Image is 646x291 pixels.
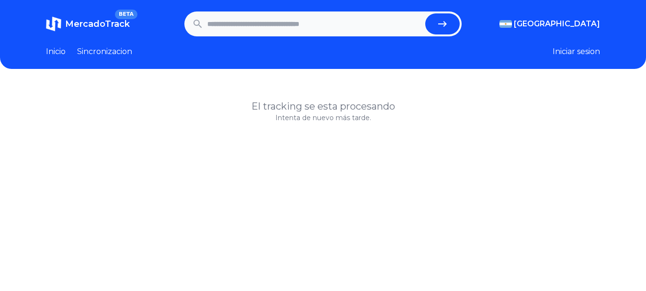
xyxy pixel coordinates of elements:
a: Inicio [46,46,66,57]
img: MercadoTrack [46,16,61,32]
img: Argentina [499,20,512,28]
button: Iniciar sesion [553,46,600,57]
p: Intenta de nuevo más tarde. [46,113,600,123]
a: MercadoTrackBETA [46,16,130,32]
span: MercadoTrack [65,19,130,29]
a: Sincronizacion [77,46,132,57]
h1: El tracking se esta procesando [46,100,600,113]
button: [GEOGRAPHIC_DATA] [499,18,600,30]
span: [GEOGRAPHIC_DATA] [514,18,600,30]
span: BETA [115,10,137,19]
